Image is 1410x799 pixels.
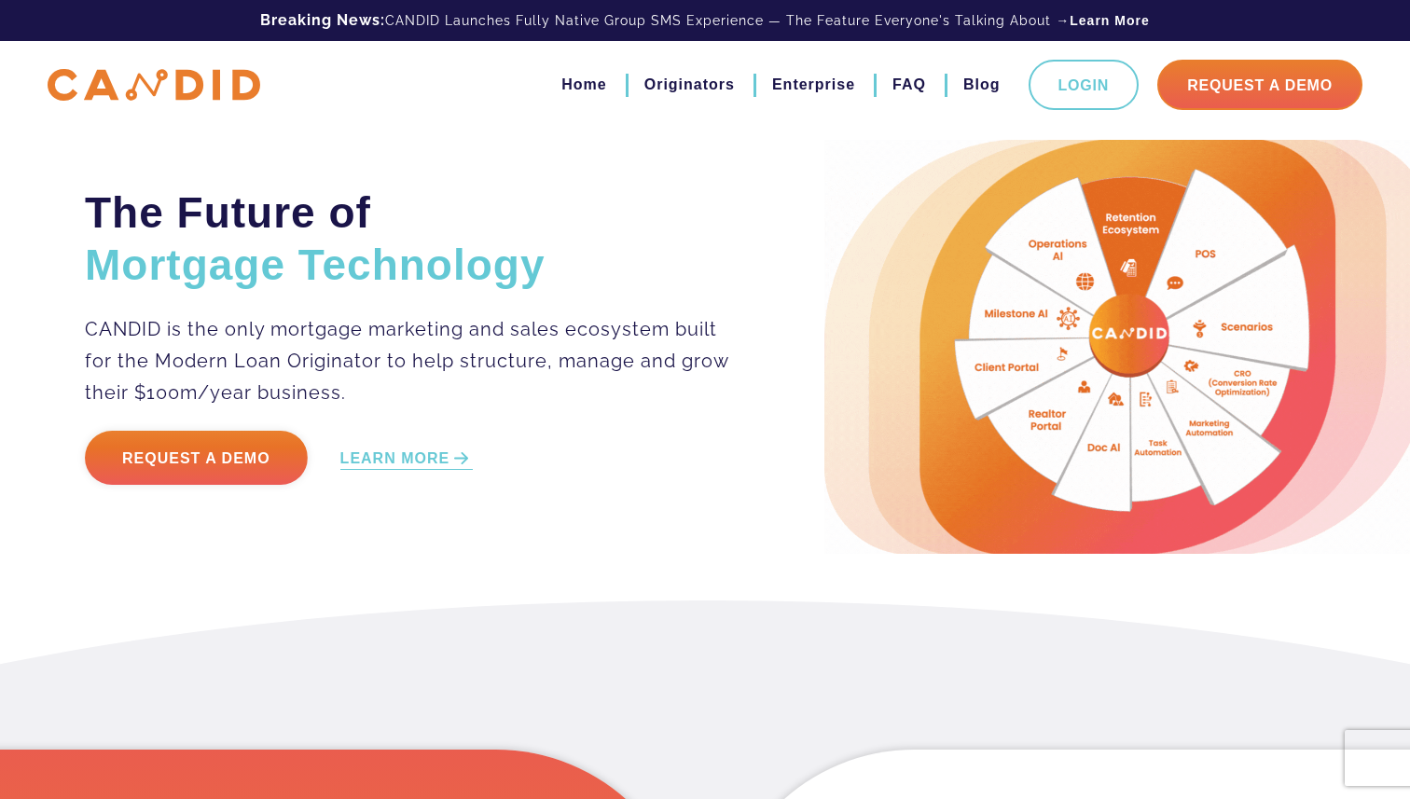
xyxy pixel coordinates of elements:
a: FAQ [892,69,926,101]
a: Learn More [1070,11,1149,30]
a: Originators [644,69,735,101]
a: Request A Demo [1157,60,1362,110]
span: Mortgage Technology [85,241,546,289]
a: Enterprise [772,69,855,101]
a: Request a Demo [85,431,308,485]
a: Login [1029,60,1140,110]
a: Home [561,69,606,101]
p: CANDID is the only mortgage marketing and sales ecosystem built for the Modern Loan Originator to... [85,313,731,408]
h2: The Future of [85,186,731,291]
b: Breaking News: [260,11,385,29]
img: CANDID APP [48,69,260,102]
a: Blog [963,69,1001,101]
a: LEARN MORE [340,448,474,470]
